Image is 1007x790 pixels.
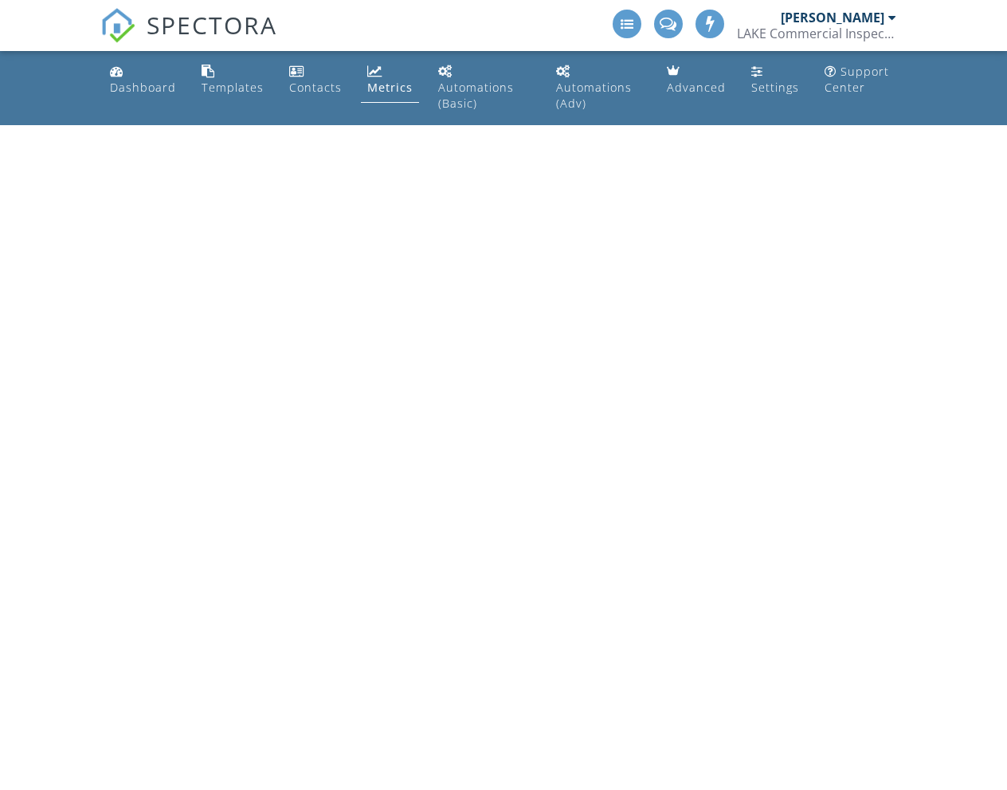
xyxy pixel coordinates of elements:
[147,8,277,41] span: SPECTORA
[438,80,514,111] div: Automations (Basic)
[202,80,264,95] div: Templates
[367,80,413,95] div: Metrics
[100,8,135,43] img: The Best Home Inspection Software - Spectora
[818,57,903,103] a: Support Center
[432,57,536,119] a: Automations (Basic)
[781,10,884,26] div: [PERSON_NAME]
[110,80,176,95] div: Dashboard
[550,57,648,119] a: Automations (Advanced)
[751,80,799,95] div: Settings
[361,57,419,103] a: Metrics
[667,80,726,95] div: Advanced
[283,57,348,103] a: Contacts
[737,26,896,41] div: LAKE Commercial Inspections & Consulting, llc.
[289,80,342,95] div: Contacts
[100,22,277,55] a: SPECTORA
[745,57,805,103] a: Settings
[825,64,889,95] div: Support Center
[104,57,182,103] a: Dashboard
[195,57,270,103] a: Templates
[556,80,632,111] div: Automations (Adv)
[660,57,732,103] a: Advanced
